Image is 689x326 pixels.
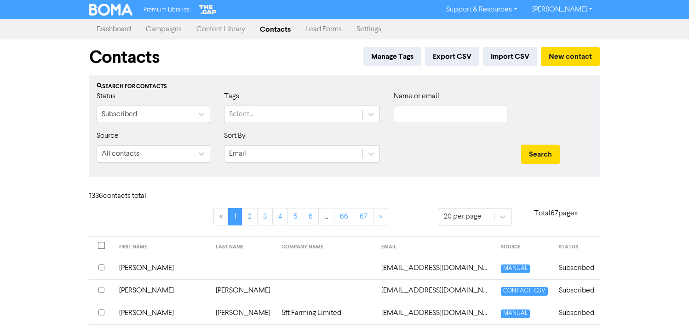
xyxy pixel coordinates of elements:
th: LAST NAME [210,237,276,257]
th: EMAIL [376,237,495,257]
a: » [373,208,388,225]
button: Manage Tags [363,47,421,66]
iframe: Chat Widget [643,282,689,326]
a: Page 1 is your current page [228,208,242,225]
td: 5ftfarmerofficial@gmail.com [376,302,495,324]
a: Content Library [189,20,253,39]
td: 1codebuilding@gmail.com [376,257,495,279]
div: All contacts [102,148,139,159]
td: [PERSON_NAME] [114,302,210,324]
td: Subscribed [553,302,600,324]
a: Page 5 [287,208,303,225]
h6: 1336 contact s total [89,192,163,201]
td: Subscribed [553,279,600,302]
a: Dashboard [89,20,138,39]
a: Page 3 [257,208,273,225]
label: Tags [224,91,239,102]
a: Page 66 [334,208,354,225]
td: [PERSON_NAME] [210,302,276,324]
div: Search for contacts [97,83,592,91]
th: FIRST NAME [114,237,210,257]
div: Select... [229,109,253,120]
label: Status [97,91,115,102]
td: Subscribed [553,257,600,279]
td: [PERSON_NAME] [114,279,210,302]
th: STATUS [553,237,600,257]
a: Campaigns [138,20,189,39]
td: [PERSON_NAME] [210,279,276,302]
button: Search [521,145,560,164]
div: Email [229,148,246,159]
div: 20 per page [444,211,482,222]
a: Support & Resources [439,2,525,17]
label: Source [97,130,119,141]
label: Sort By [224,130,246,141]
a: Contacts [253,20,298,39]
button: New contact [541,47,600,66]
span: Premium Libraries: [144,7,190,13]
img: BOMA Logo [89,4,132,16]
button: Import CSV [483,47,537,66]
td: 5ft Farming Limited [276,302,376,324]
h1: Contacts [89,47,160,68]
a: Page 6 [303,208,319,225]
button: Export CSV [425,47,479,66]
img: The Gap [198,4,218,16]
a: Page 67 [354,208,373,225]
th: COMPANY NAME [276,237,376,257]
a: Lead Forms [298,20,349,39]
p: Total 67 pages [511,208,600,219]
td: 32kaipokemp@gmail.com [376,279,495,302]
span: CONTACT-CSV [501,287,548,296]
th: SOURCE [495,237,553,257]
span: MANUAL [501,264,530,273]
td: [PERSON_NAME] [114,257,210,279]
div: Subscribed [102,109,137,120]
a: Page 2 [242,208,258,225]
a: Settings [349,20,389,39]
a: Page 4 [272,208,288,225]
span: MANUAL [501,309,530,318]
label: Name or email [394,91,439,102]
a: [PERSON_NAME] [525,2,600,17]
